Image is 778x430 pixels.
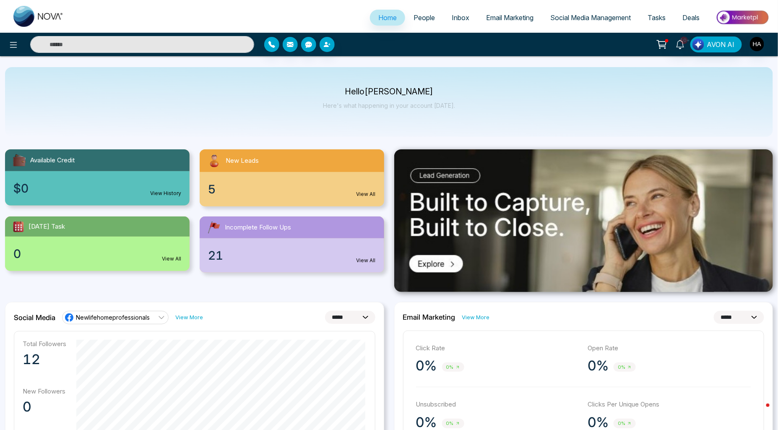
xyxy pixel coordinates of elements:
a: Home [370,10,405,26]
iframe: Intercom live chat [749,401,770,422]
h2: Social Media [14,313,55,322]
span: 0% [614,419,636,428]
span: Inbox [452,13,469,22]
img: Nova CRM Logo [13,6,64,27]
img: Market-place.gif [712,8,773,27]
img: newLeads.svg [206,153,222,169]
span: Social Media Management [550,13,631,22]
a: Inbox [443,10,478,26]
span: Available Credit [30,156,75,165]
a: View All [356,190,376,198]
img: Lead Flow [692,39,704,50]
span: 0% [614,362,636,372]
a: View All [356,257,376,264]
a: Social Media Management [542,10,639,26]
img: followUps.svg [206,220,221,235]
span: Home [378,13,397,22]
a: Tasks [639,10,674,26]
span: 0% [442,362,464,372]
span: Deals [682,13,700,22]
a: View More [462,313,490,321]
a: New Leads5View All [195,149,389,206]
span: 5 [208,180,216,198]
button: AVON AI [690,36,742,52]
span: People [414,13,435,22]
p: Open Rate [588,344,751,353]
span: 10+ [680,36,688,44]
span: Newlifehomeprofessionals [76,313,150,321]
span: [DATE] Task [29,222,65,232]
a: Incomplete Follow Ups21View All [195,216,389,273]
a: View All [162,255,181,263]
p: Clicks Per Unique Opens [588,400,751,409]
span: $0 [13,180,29,197]
img: User Avatar [750,37,764,51]
span: 0% [442,419,464,428]
span: AVON AI [707,39,735,50]
h2: Email Marketing [403,313,455,321]
img: todayTask.svg [12,220,25,233]
a: Email Marketing [478,10,542,26]
p: 0% [588,357,609,374]
a: People [405,10,443,26]
a: Deals [674,10,708,26]
span: 0 [13,245,21,263]
span: New Leads [226,156,259,166]
p: Click Rate [416,344,580,353]
p: Hello [PERSON_NAME] [323,88,455,95]
p: 0 [23,399,66,415]
p: 12 [23,351,66,368]
p: Unsubscribed [416,400,580,409]
p: Here's what happening in your account [DATE]. [323,102,455,109]
img: . [394,149,773,292]
p: New Followers [23,387,66,395]
p: Total Followers [23,340,66,348]
span: Email Marketing [486,13,533,22]
a: View More [175,313,203,321]
span: Incomplete Follow Ups [225,223,291,232]
span: Tasks [648,13,666,22]
span: 21 [208,247,223,264]
img: availableCredit.svg [12,153,27,168]
a: 10+ [670,36,690,51]
a: View History [150,190,181,197]
p: 0% [416,357,437,374]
